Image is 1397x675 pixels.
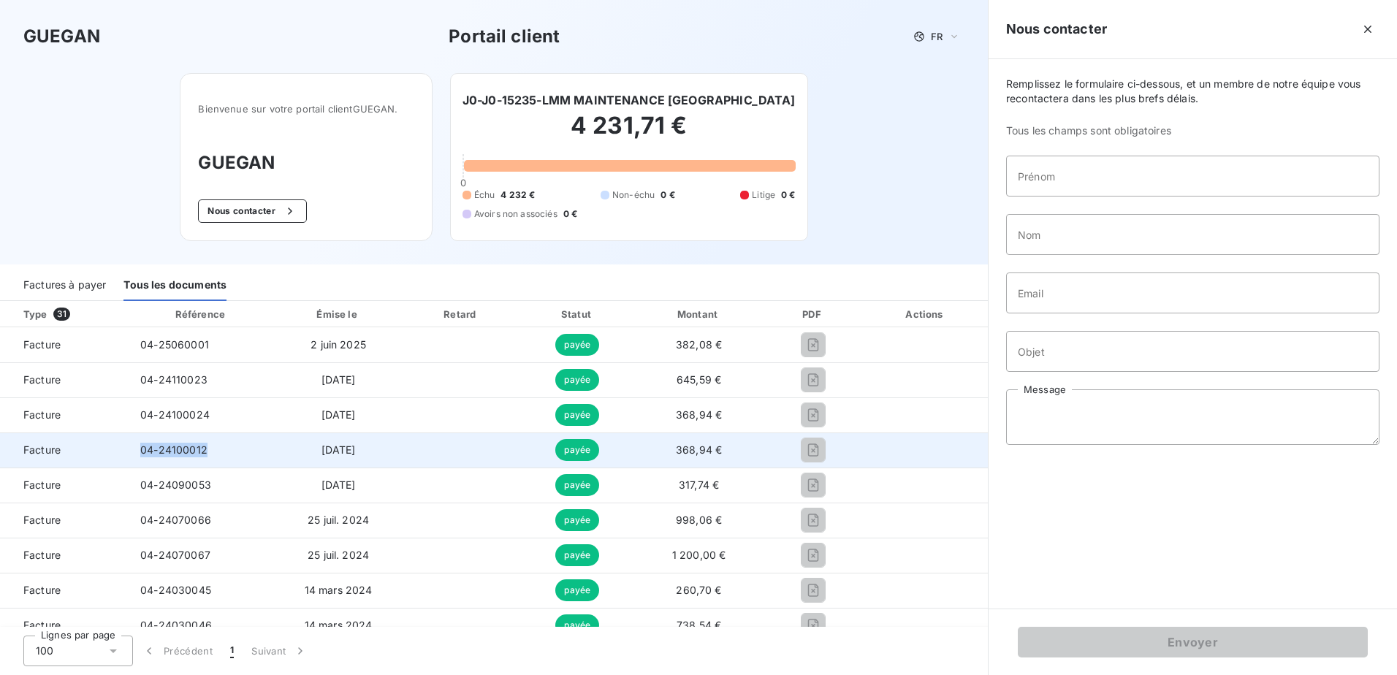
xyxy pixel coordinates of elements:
span: 382,08 € [676,338,722,351]
span: 14 mars 2024 [305,584,373,596]
span: payée [555,579,599,601]
span: 100 [36,644,53,658]
div: Type [15,307,126,321]
input: placeholder [1006,272,1379,313]
span: 04-24070066 [140,514,211,526]
span: 368,94 € [676,443,722,456]
span: 04-24100012 [140,443,208,456]
span: [DATE] [321,478,356,491]
span: 0 € [781,188,795,202]
span: 04-25060001 [140,338,209,351]
span: Avoirs non associés [474,207,557,221]
span: 368,94 € [676,408,722,421]
span: Facture [12,478,117,492]
h6: J0-J0-15235-LMM MAINTENANCE [GEOGRAPHIC_DATA] [463,91,796,109]
span: Facture [12,337,117,352]
span: 04-24100024 [140,408,210,421]
span: Facture [12,548,117,562]
span: payée [555,439,599,461]
span: 31 [53,308,70,321]
button: Précédent [133,636,221,666]
span: payée [555,544,599,566]
span: Bienvenue sur votre portail client GUEGAN . [198,103,414,115]
span: Facture [12,408,117,422]
span: 25 juil. 2024 [308,514,369,526]
span: 645,59 € [677,373,721,386]
span: Facture [12,583,117,598]
h5: Nous contacter [1006,19,1107,39]
span: 317,74 € [679,478,719,491]
span: 0 [460,177,466,188]
span: Non-échu [612,188,655,202]
span: [DATE] [321,373,356,386]
span: FR [931,31,943,42]
span: 04-24030046 [140,619,212,631]
span: Facture [12,513,117,527]
span: 25 juil. 2024 [308,549,369,561]
span: Facture [12,443,117,457]
span: 14 mars 2024 [305,619,373,631]
h2: 4 231,71 € [463,111,796,155]
span: payée [555,509,599,531]
div: Statut [523,307,632,321]
div: Montant [638,307,760,321]
span: 04-24030045 [140,584,211,596]
span: 4 232 € [500,188,535,202]
div: Tous les documents [123,270,227,301]
div: Référence [175,308,225,320]
div: PDF [766,307,861,321]
h3: Portail client [449,23,560,50]
span: payée [555,614,599,636]
button: 1 [221,636,243,666]
span: payée [555,369,599,391]
h3: GUEGAN [23,23,100,50]
span: Remplissez le formulaire ci-dessous, et un membre de notre équipe vous recontactera dans les plus... [1006,77,1379,106]
span: Facture [12,618,117,633]
div: Émise le [277,307,399,321]
span: Échu [474,188,495,202]
span: 260,70 € [676,584,721,596]
button: Suivant [243,636,316,666]
h3: GUEGAN [198,150,414,176]
span: 04-24070067 [140,549,210,561]
span: 1 200,00 € [672,549,726,561]
span: Litige [752,188,775,202]
span: 04-24090053 [140,478,211,491]
div: Retard [406,307,517,321]
span: payée [555,474,599,496]
span: [DATE] [321,443,356,456]
span: 738,54 € [677,619,721,631]
button: Nous contacter [198,199,306,223]
input: placeholder [1006,331,1379,372]
input: placeholder [1006,214,1379,255]
span: payée [555,334,599,356]
div: Actions [867,307,985,321]
span: Tous les champs sont obligatoires [1006,123,1379,138]
span: payée [555,404,599,426]
span: 2 juin 2025 [311,338,366,351]
div: Factures à payer [23,270,106,301]
span: [DATE] [321,408,356,421]
button: Envoyer [1018,627,1368,657]
span: 0 € [563,207,577,221]
span: 0 € [661,188,674,202]
span: Facture [12,373,117,387]
span: 1 [230,644,234,658]
span: 998,06 € [676,514,722,526]
span: 04-24110023 [140,373,208,386]
input: placeholder [1006,156,1379,197]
